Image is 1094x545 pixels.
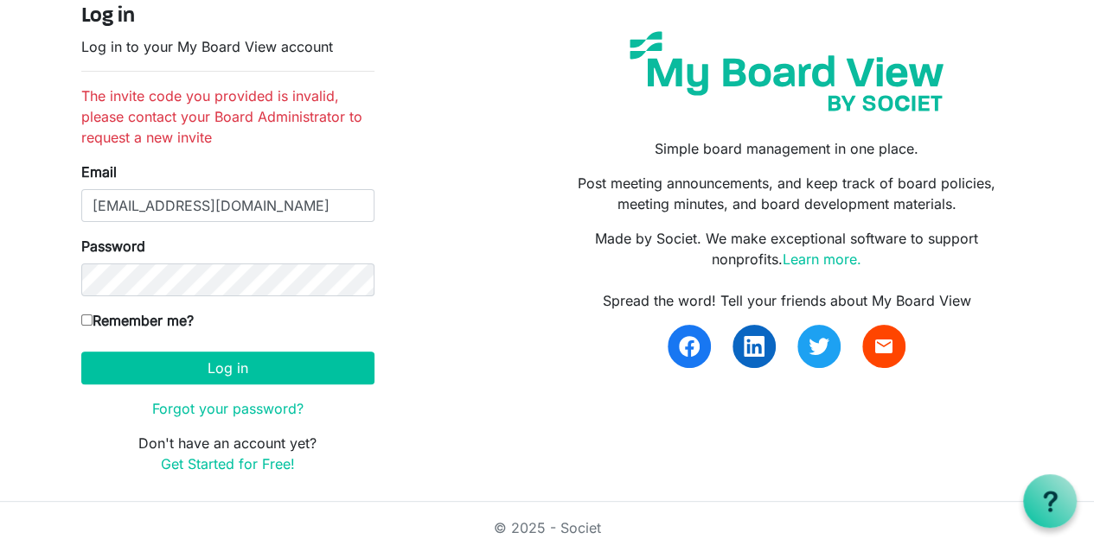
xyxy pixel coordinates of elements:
[809,336,829,357] img: twitter.svg
[744,336,765,357] img: linkedin.svg
[783,250,861,268] a: Learn more.
[152,400,304,417] a: Forgot your password?
[81,86,374,148] li: The invite code you provided is invalid, please contact your Board Administrator to request a new...
[679,336,700,357] img: facebook.svg
[617,18,956,124] img: my-board-view-societ.svg
[81,4,374,29] h4: Log in
[81,236,145,257] label: Password
[560,228,1013,269] p: Made by Societ. We make exceptional software to support nonprofits.
[560,138,1013,159] p: Simple board management in one place.
[560,173,1013,214] p: Post meeting announcements, and keep track of board policies, meeting minutes, and board developm...
[494,519,601,536] a: © 2025 - Societ
[81,162,117,182] label: Email
[81,352,374,384] button: Log in
[873,336,894,357] span: email
[560,290,1013,311] div: Spread the word! Tell your friends about My Board View
[81,433,374,474] p: Don't have an account yet?
[862,325,905,368] a: email
[81,310,194,331] label: Remember me?
[81,314,93,326] input: Remember me?
[81,36,374,57] p: Log in to your My Board View account
[161,455,295,472] a: Get Started for Free!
